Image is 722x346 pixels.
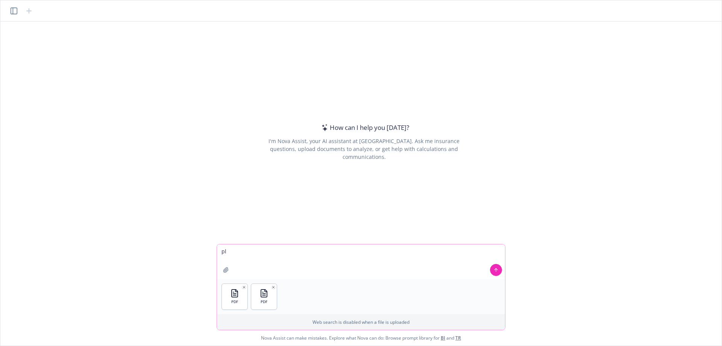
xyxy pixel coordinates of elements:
div: How can I help you [DATE]? [319,123,409,133]
a: TR [455,335,461,341]
button: PDF [222,284,247,309]
textarea: pleas [217,244,505,279]
p: Web search is disabled when a file is uploaded [221,319,501,325]
span: PDF [261,299,267,304]
span: Nova Assist can make mistakes. Explore what Nova can do: Browse prompt library for and [261,330,461,346]
a: BI [441,335,445,341]
button: PDF [251,284,277,309]
span: PDF [231,299,238,304]
div: I'm Nova Assist, your AI assistant at [GEOGRAPHIC_DATA]. Ask me insurance questions, upload docum... [258,137,470,161]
